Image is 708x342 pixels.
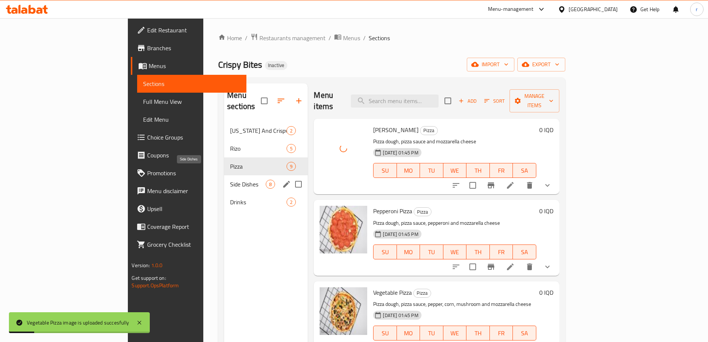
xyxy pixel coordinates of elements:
button: import [467,58,514,71]
span: [DATE] 01:45 PM [380,312,421,319]
h6: 0 IQD [539,206,553,216]
button: SA [513,244,536,259]
button: SU [373,326,397,341]
svg: Show Choices [543,181,552,190]
span: Manage items [515,92,553,110]
span: TH [469,328,486,339]
a: Edit menu item [506,262,515,271]
span: MO [400,165,417,176]
span: Pizza [420,126,437,135]
div: Kentucky And Crispy Chicken [230,126,287,135]
span: Select section [440,93,456,109]
h6: 0 IQD [539,287,553,298]
span: MO [400,247,417,258]
button: Add [456,95,479,107]
span: TU [423,328,440,339]
span: [DATE] 01:45 PM [380,231,421,238]
span: Coverage Report [147,222,240,231]
span: Pizza [414,208,431,216]
span: 2 [287,127,295,134]
span: 9 [287,163,295,170]
a: Edit Restaurant [131,21,246,39]
span: Sort items [479,95,510,107]
div: Pizza9 [224,157,308,175]
span: SA [516,165,533,176]
span: FR [493,247,510,258]
div: items [287,162,296,171]
button: FR [490,326,513,341]
a: Choice Groups [131,128,246,146]
span: [PERSON_NAME] [373,124,418,135]
a: Menus [334,33,360,43]
a: Menus [131,57,246,75]
li: / [329,33,331,42]
span: Sections [369,33,390,42]
button: WE [443,163,466,178]
span: Pizza [230,162,287,171]
button: FR [490,244,513,259]
span: SU [376,247,394,258]
span: Upsell [147,204,240,213]
span: Side Dishes [230,180,266,189]
button: Branch-specific-item [482,176,500,194]
button: delete [521,258,539,276]
span: Menus [149,61,240,70]
span: SA [516,247,533,258]
span: Rizo [230,144,287,153]
button: WE [443,244,466,259]
svg: Show Choices [543,262,552,271]
span: TU [423,247,440,258]
span: Add item [456,95,479,107]
span: 2 [287,199,295,206]
a: Coverage Report [131,218,246,236]
span: Version: [132,261,150,270]
span: 8 [266,181,275,188]
span: Branches [147,44,240,52]
span: Pizza [414,289,431,297]
span: Promotions [147,169,240,178]
button: TU [420,244,443,259]
span: Vegetable Pizza [373,287,412,298]
div: items [287,126,296,135]
div: Rizo5 [224,140,308,157]
button: show more [539,176,556,194]
span: 5 [287,145,295,152]
button: SA [513,163,536,178]
nav: Menu sections [224,119,308,214]
span: Inactive [265,62,287,68]
button: MO [397,326,420,341]
span: TU [423,165,440,176]
a: Promotions [131,164,246,182]
button: SU [373,163,397,178]
button: WE [443,326,466,341]
span: Restaurants management [259,33,326,42]
span: Add [458,97,478,105]
h2: Menu items [314,90,342,112]
div: Inactive [265,61,287,70]
button: Sort [482,95,507,107]
div: Side Dishes8edit [224,175,308,193]
span: Select all sections [256,93,272,109]
span: Grocery Checklist [147,240,240,249]
a: Restaurants management [250,33,326,43]
span: Menu disclaimer [147,186,240,195]
a: Sections [137,75,246,93]
a: Menu disclaimer [131,182,246,200]
span: Menus [343,33,360,42]
nav: breadcrumb [218,33,565,43]
span: MO [400,328,417,339]
span: SU [376,328,394,339]
a: Edit Menu [137,111,246,128]
button: MO [397,244,420,259]
li: / [245,33,248,42]
span: WE [446,328,463,339]
span: FR [493,328,510,339]
span: Sections [143,79,240,88]
button: SA [513,326,536,341]
div: items [287,198,296,207]
li: / [363,33,366,42]
div: Drinks2 [224,193,308,211]
button: Branch-specific-item [482,258,500,276]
